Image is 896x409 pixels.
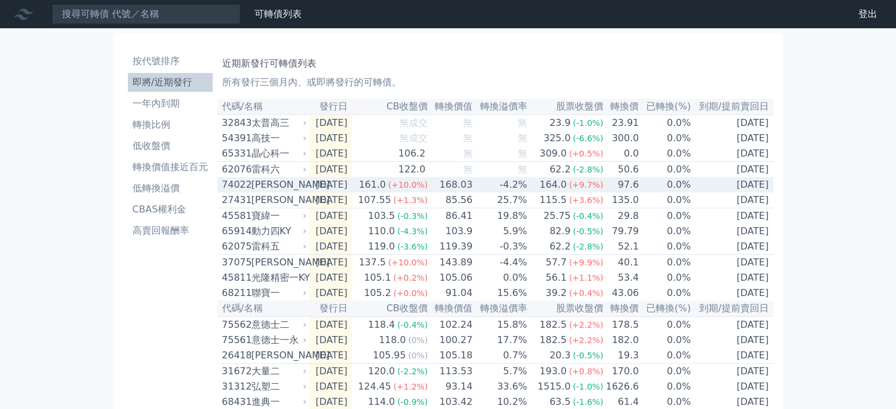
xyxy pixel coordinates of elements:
[408,335,428,345] span: (0%)
[604,285,639,301] td: 43.06
[366,395,398,409] div: 114.0
[222,56,769,71] h1: 近期新發行可轉債列表
[604,270,639,285] td: 53.4
[639,177,691,192] td: 0.0%
[473,317,528,332] td: 15.8%
[692,146,773,162] td: [DATE]
[356,380,394,394] div: 124.45
[573,134,603,143] span: (-6.6%)
[639,239,691,255] td: 0.0%
[528,99,604,115] th: 股票收盤價
[692,208,773,224] td: [DATE]
[639,131,691,146] td: 0.0%
[252,286,305,300] div: 聯寶一
[128,73,213,92] a: 即將/近期發行
[428,301,473,317] th: 轉換價值
[252,178,305,192] div: [PERSON_NAME]
[128,94,213,113] a: 一年內到期
[573,242,603,251] span: (-2.8%)
[128,139,213,153] li: 低收盤價
[252,333,305,347] div: 意德士一永
[128,224,213,238] li: 高賣回報酬率
[222,380,249,394] div: 31312
[366,318,398,332] div: 118.4
[222,255,249,270] div: 37075
[547,395,573,409] div: 63.5
[252,364,305,378] div: 大量二
[222,395,249,409] div: 68431
[692,131,773,146] td: [DATE]
[252,131,305,145] div: 高技一
[396,147,428,161] div: 106.2
[428,348,473,364] td: 105.18
[222,131,249,145] div: 54391
[428,239,473,255] td: 119.39
[309,162,352,178] td: [DATE]
[396,162,428,177] div: 122.0
[473,177,528,192] td: -4.2%
[408,351,428,360] span: (0%)
[604,239,639,255] td: 52.1
[639,146,691,162] td: 0.0%
[692,379,773,394] td: [DATE]
[604,379,639,394] td: 1626.6
[473,255,528,271] td: -4.4%
[569,320,603,330] span: (+2.2%)
[535,380,573,394] div: 1515.0
[537,318,569,332] div: 182.5
[639,285,691,301] td: 0.0%
[252,193,305,207] div: [PERSON_NAME]
[639,224,691,239] td: 0.0%
[604,208,639,224] td: 29.8
[222,271,249,285] div: 45811
[309,255,352,271] td: [DATE]
[692,348,773,364] td: [DATE]
[541,209,573,223] div: 25.75
[128,54,213,68] li: 按代號排序
[52,4,240,24] input: 搜尋可轉債 代號／名稱
[222,286,249,300] div: 68211
[573,118,603,128] span: (-1.0%)
[604,192,639,208] td: 135.0
[604,364,639,380] td: 170.0
[399,132,428,144] span: 無成交
[371,348,408,363] div: 105.95
[639,162,691,178] td: 0.0%
[252,162,305,177] div: 雷科六
[252,348,305,363] div: [PERSON_NAME]
[309,270,352,285] td: [DATE]
[366,209,398,223] div: 103.5
[692,192,773,208] td: [DATE]
[309,239,352,255] td: [DATE]
[604,115,639,131] td: 23.91
[309,224,352,239] td: [DATE]
[573,351,603,360] span: (-0.5%)
[604,162,639,178] td: 50.6
[473,192,528,208] td: 25.7%
[252,380,305,394] div: 弘塑二
[356,178,388,192] div: 161.0
[518,117,527,128] span: 無
[639,348,691,364] td: 0.0%
[639,301,691,317] th: 已轉換(%)
[309,192,352,208] td: [DATE]
[692,224,773,239] td: [DATE]
[222,116,249,130] div: 32843
[573,211,603,221] span: (-0.4%)
[252,116,305,130] div: 太普高三
[692,162,773,178] td: [DATE]
[518,148,527,159] span: 無
[309,317,352,332] td: [DATE]
[639,192,691,208] td: 0.0%
[569,149,603,158] span: (+0.5%)
[463,117,472,128] span: 無
[537,178,569,192] div: 164.0
[639,379,691,394] td: 0.0%
[309,177,352,192] td: [DATE]
[128,160,213,174] li: 轉換價值接近百元
[463,132,472,144] span: 無
[573,382,603,391] span: (-1.0%)
[309,379,352,394] td: [DATE]
[428,379,473,394] td: 93.14
[366,224,398,238] div: 110.0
